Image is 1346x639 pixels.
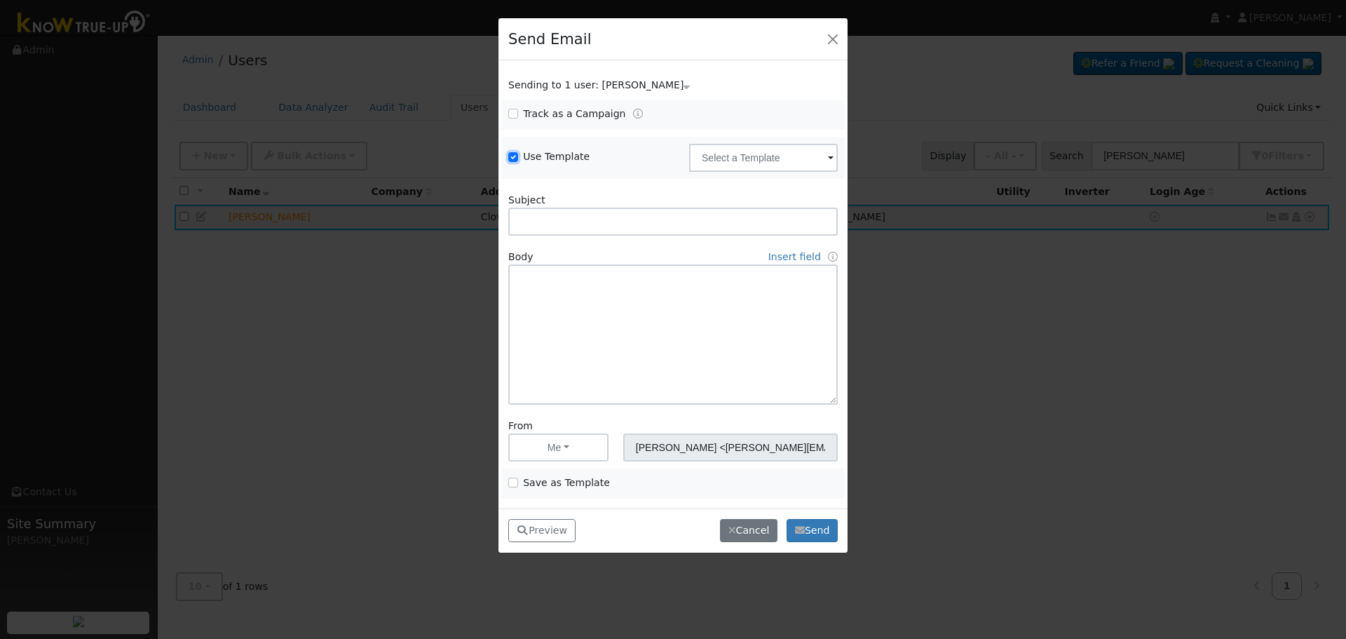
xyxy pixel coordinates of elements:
button: Send [787,519,838,543]
input: Track as a Campaign [508,109,518,119]
input: Select a Template [689,144,838,172]
h4: Send Email [508,28,591,51]
label: Body [508,250,533,264]
a: Fields [828,251,838,262]
label: Use Template [523,149,590,164]
label: From [508,419,533,433]
div: Show users [501,78,845,93]
button: Cancel [720,519,777,543]
input: Use Template [508,152,518,162]
label: Track as a Campaign [523,107,625,121]
button: Preview [508,519,576,543]
a: Tracking Campaigns [633,108,643,119]
a: Insert field [768,251,821,262]
label: Save as Template [523,476,610,490]
label: Subject [508,193,545,208]
input: Save as Template [508,478,518,487]
button: Me [508,433,609,462]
